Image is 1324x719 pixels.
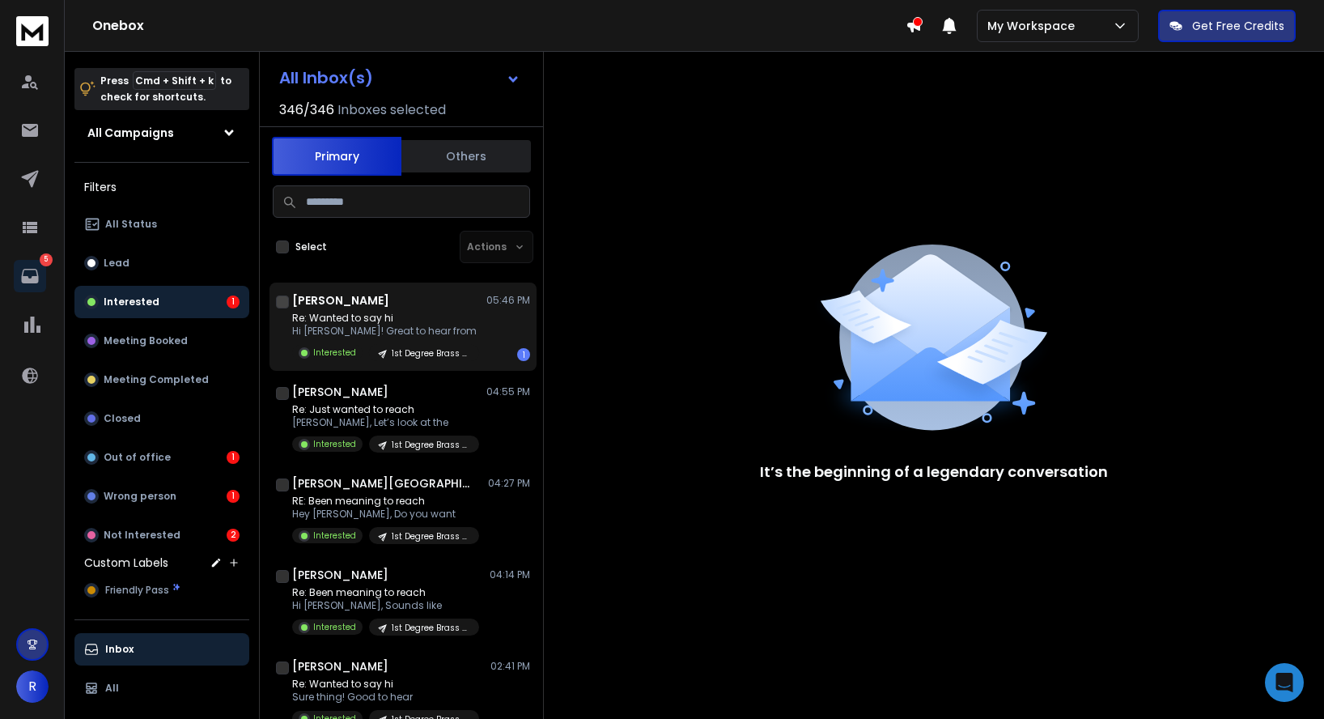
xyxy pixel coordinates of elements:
h1: [PERSON_NAME][GEOGRAPHIC_DATA]/[GEOGRAPHIC_DATA] [292,475,470,491]
p: 04:14 PM [490,568,530,581]
div: 2 [227,529,240,542]
p: 05:46 PM [486,294,530,307]
p: Interested [313,530,356,542]
button: Primary [272,137,401,176]
span: Cmd + Shift + k [133,71,216,90]
h1: All Campaigns [87,125,174,141]
p: Meeting Completed [104,373,209,386]
p: Get Free Credits [1192,18,1284,34]
p: Closed [104,412,141,425]
button: All Status [74,208,249,240]
p: Hey [PERSON_NAME], Do you want [292,508,479,521]
p: Re: Just wanted to reach [292,403,479,416]
h1: [PERSON_NAME] [292,658,388,674]
p: Hi [PERSON_NAME]! Great to hear from [292,325,479,338]
button: All Inbox(s) [266,62,533,94]
span: 346 / 346 [279,100,334,120]
p: Sure thing! Good to hear [292,691,479,704]
p: All Status [105,218,157,231]
p: 04:27 PM [488,477,530,490]
p: 5 [40,253,53,266]
p: Lead [104,257,129,270]
button: Interested1 [74,286,249,318]
h1: [PERSON_NAME] [292,384,388,400]
button: Not Interested2 [74,519,249,551]
p: Re: Been meaning to reach [292,586,479,599]
p: Interested [313,347,356,359]
div: 1 [227,296,240,308]
h3: Filters [74,176,249,198]
p: Interested [313,621,356,633]
p: 02:41 PM [490,660,530,673]
button: Inbox [74,633,249,666]
p: Re: Wanted to say hi [292,678,479,691]
p: 1st Degree Brass ([PERSON_NAME]) [392,622,469,634]
h1: [PERSON_NAME] [292,292,389,308]
p: Interested [313,438,356,450]
p: Wrong person [104,490,176,503]
div: 1 [517,348,530,361]
button: Meeting Booked [74,325,249,357]
button: Out of office1 [74,441,249,474]
button: Friendly Pass [74,574,249,606]
p: Re: Wanted to say hi [292,312,479,325]
button: Others [401,138,531,174]
h1: Onebox [92,16,906,36]
p: 04:55 PM [486,385,530,398]
p: Meeting Booked [104,334,188,347]
span: Friendly Pass [105,584,169,597]
button: Get Free Credits [1158,10,1296,42]
div: 1 [227,490,240,503]
h3: Inboxes selected [337,100,446,120]
p: Out of office [104,451,171,464]
p: Press to check for shortcuts. [100,73,231,105]
p: All [105,682,119,695]
h1: [PERSON_NAME] [292,567,388,583]
a: 5 [14,260,46,292]
button: Lead [74,247,249,279]
p: 1st Degree Brass ([PERSON_NAME]) [392,347,469,359]
button: All Campaigns [74,117,249,149]
p: [PERSON_NAME], Let’s look at the [292,416,479,429]
div: 1 [227,451,240,464]
p: Hi [PERSON_NAME], Sounds like [292,599,479,612]
p: Interested [104,296,159,308]
p: It’s the beginning of a legendary conversation [760,461,1108,483]
button: Meeting Completed [74,364,249,396]
p: 1st Degree Brass ([PERSON_NAME]) [392,530,469,542]
img: logo [16,16,49,46]
button: Closed [74,402,249,435]
h1: All Inbox(s) [279,70,373,86]
label: Select [295,240,327,253]
p: 1st Degree Brass ([PERSON_NAME]) [392,439,469,451]
p: Not Interested [104,529,180,542]
p: RE: Been meaning to reach [292,495,479,508]
button: R [16,670,49,703]
div: Open Intercom Messenger [1265,663,1304,702]
p: My Workspace [987,18,1081,34]
p: Inbox [105,643,134,656]
button: Wrong person1 [74,480,249,513]
button: All [74,672,249,704]
h3: Custom Labels [84,555,168,571]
